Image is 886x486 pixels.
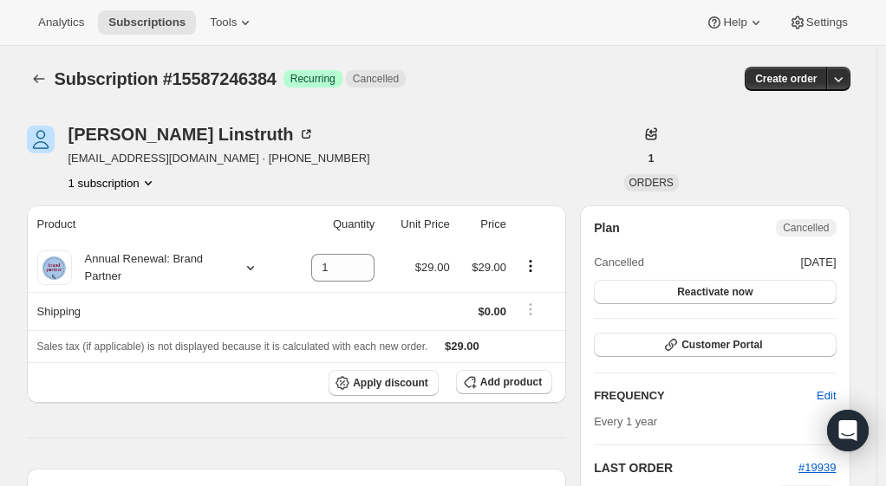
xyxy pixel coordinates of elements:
button: Settings [779,10,858,35]
span: Cancelled [594,254,644,271]
span: Analytics [38,16,84,29]
span: Add product [480,375,542,389]
span: Apply discount [353,376,428,390]
button: Reactivate now [594,280,836,304]
span: $0.00 [478,305,506,318]
span: $29.00 [445,340,479,353]
span: Customer Portal [681,338,762,352]
th: Shipping [27,292,288,330]
button: Tools [199,10,264,35]
span: ORDERS [629,177,674,189]
button: Product actions [68,174,157,191]
span: 1 [648,152,655,165]
span: $29.00 [415,261,450,274]
button: Help [695,10,774,35]
span: Reactivate now [677,285,752,299]
button: Customer Portal [594,333,836,357]
button: Product actions [517,256,544,275]
span: Create order [755,72,817,86]
th: Unit Price [380,205,454,243]
th: Product [27,205,288,243]
span: [DATE] [801,254,837,271]
a: #19939 [798,461,836,474]
div: Annual Renewal: Brand Partner [72,250,228,285]
th: Price [455,205,511,243]
span: Cancelled [353,72,399,86]
button: #19939 [798,459,836,476]
h2: LAST ORDER [594,459,798,476]
span: Tools [210,16,237,29]
div: [PERSON_NAME] Linstruth [68,126,315,143]
img: product img [37,250,71,285]
button: Subscriptions [27,67,51,91]
button: Analytics [28,10,94,35]
th: Quantity [287,205,380,243]
span: Help [723,16,746,29]
span: Subscription #15587246384 [55,69,277,88]
span: Cancelled [783,221,829,235]
span: Sales tax (if applicable) is not displayed because it is calculated with each new order. [37,340,428,353]
button: Apply discount [329,370,439,396]
h2: Plan [594,219,620,237]
span: Suzanne Linstruth [27,126,55,153]
span: Every 1 year [594,415,657,428]
div: Open Intercom Messenger [827,410,869,451]
button: Shipping actions [517,300,544,319]
h2: FREQUENCY [594,387,817,405]
span: Recurring [290,72,336,86]
button: Subscriptions [98,10,196,35]
button: Create order [745,67,827,91]
button: 1 [638,146,665,171]
span: $29.00 [472,261,506,274]
button: Edit [806,382,846,410]
button: Add product [456,370,552,394]
span: [EMAIL_ADDRESS][DOMAIN_NAME] · [PHONE_NUMBER] [68,150,370,167]
span: Settings [806,16,848,29]
span: Subscriptions [108,16,186,29]
span: Edit [817,387,836,405]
